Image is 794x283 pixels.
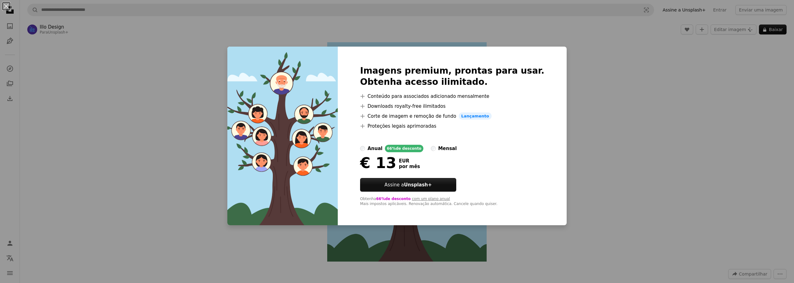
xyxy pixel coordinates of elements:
[227,47,338,226] img: premium_vector-1737647715043-510d5da63e37
[360,146,365,151] input: anual66%de desconto
[360,65,544,88] h2: Imagens premium, prontas para usar. Obtenha acesso ilimitado.
[438,145,457,152] div: mensal
[360,178,456,192] button: Assine aUnsplash+
[385,145,423,152] div: 66% de desconto
[399,164,420,169] span: por mês
[399,158,420,164] span: EUR
[376,197,411,201] span: 66% de desconto
[360,103,544,110] li: Downloads royalty-free ilimitados
[360,197,544,207] div: Obtenha Mais impostos aplicáveis. Renovação automática. Cancele quando quiser.
[360,112,544,120] li: Corte de imagem e remoção de fundo
[360,155,396,171] div: € 13
[404,182,432,188] strong: Unsplash+
[431,146,436,151] input: mensal
[360,93,544,100] li: Conteúdo para associados adicionado mensalmente
[368,145,382,152] div: anual
[412,197,450,202] button: com um plano anual
[360,122,544,130] li: Proteções legais aprimoradas
[459,112,492,120] span: Lançamento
